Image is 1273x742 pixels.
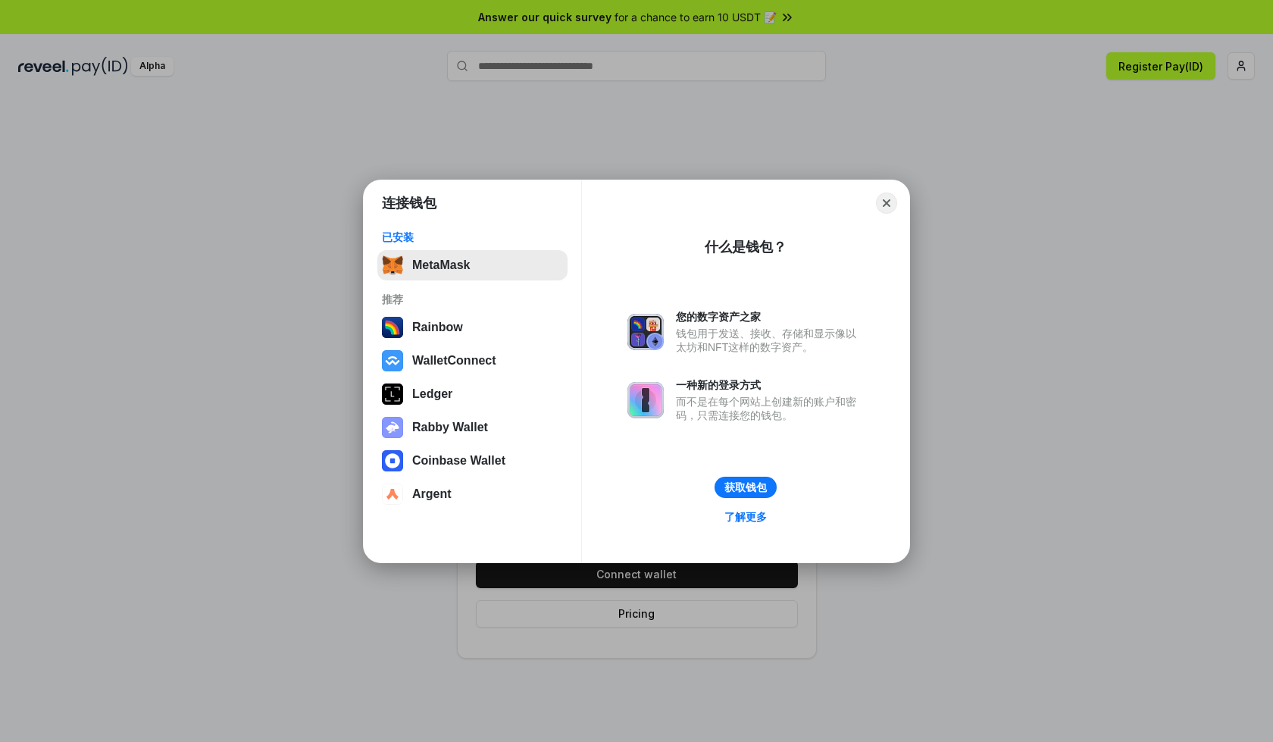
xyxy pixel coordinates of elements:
[382,194,436,212] h1: 连接钱包
[377,379,568,409] button: Ledger
[715,507,776,527] a: 了解更多
[676,395,864,422] div: 而不是在每个网站上创建新的账户和密码，只需连接您的钱包。
[676,327,864,354] div: 钱包用于发送、接收、存储和显示像以太坊和NFT这样的数字资产。
[377,479,568,509] button: Argent
[412,258,470,272] div: MetaMask
[377,412,568,443] button: Rabby Wallet
[382,417,403,438] img: svg+xml,%3Csvg%20xmlns%3D%22http%3A%2F%2Fwww.w3.org%2F2000%2Fsvg%22%20fill%3D%22none%22%20viewBox...
[382,484,403,505] img: svg+xml,%3Csvg%20width%3D%2228%22%20height%3D%2228%22%20viewBox%3D%220%200%2028%2028%22%20fill%3D...
[412,454,505,468] div: Coinbase Wallet
[724,510,767,524] div: 了解更多
[382,384,403,405] img: svg+xml,%3Csvg%20xmlns%3D%22http%3A%2F%2Fwww.w3.org%2F2000%2Fsvg%22%20width%3D%2228%22%20height%3...
[382,293,563,306] div: 推荐
[382,230,563,244] div: 已安装
[412,421,488,434] div: Rabby Wallet
[382,450,403,471] img: svg+xml,%3Csvg%20width%3D%2228%22%20height%3D%2228%22%20viewBox%3D%220%200%2028%2028%22%20fill%3D...
[676,378,864,392] div: 一种新的登录方式
[377,250,568,280] button: MetaMask
[412,387,452,401] div: Ledger
[676,310,864,324] div: 您的数字资产之家
[382,317,403,338] img: svg+xml,%3Csvg%20width%3D%22120%22%20height%3D%22120%22%20viewBox%3D%220%200%20120%20120%22%20fil...
[377,446,568,476] button: Coinbase Wallet
[715,477,777,498] button: 获取钱包
[382,350,403,371] img: svg+xml,%3Csvg%20width%3D%2228%22%20height%3D%2228%22%20viewBox%3D%220%200%2028%2028%22%20fill%3D...
[627,314,664,350] img: svg+xml,%3Csvg%20xmlns%3D%22http%3A%2F%2Fwww.w3.org%2F2000%2Fsvg%22%20fill%3D%22none%22%20viewBox...
[377,346,568,376] button: WalletConnect
[377,312,568,343] button: Rainbow
[627,382,664,418] img: svg+xml,%3Csvg%20xmlns%3D%22http%3A%2F%2Fwww.w3.org%2F2000%2Fsvg%22%20fill%3D%22none%22%20viewBox...
[876,193,897,214] button: Close
[382,255,403,276] img: svg+xml,%3Csvg%20fill%3D%22none%22%20height%3D%2233%22%20viewBox%3D%220%200%2035%2033%22%20width%...
[724,481,767,494] div: 获取钱包
[705,238,787,256] div: 什么是钱包？
[412,321,463,334] div: Rainbow
[412,487,452,501] div: Argent
[412,354,496,368] div: WalletConnect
